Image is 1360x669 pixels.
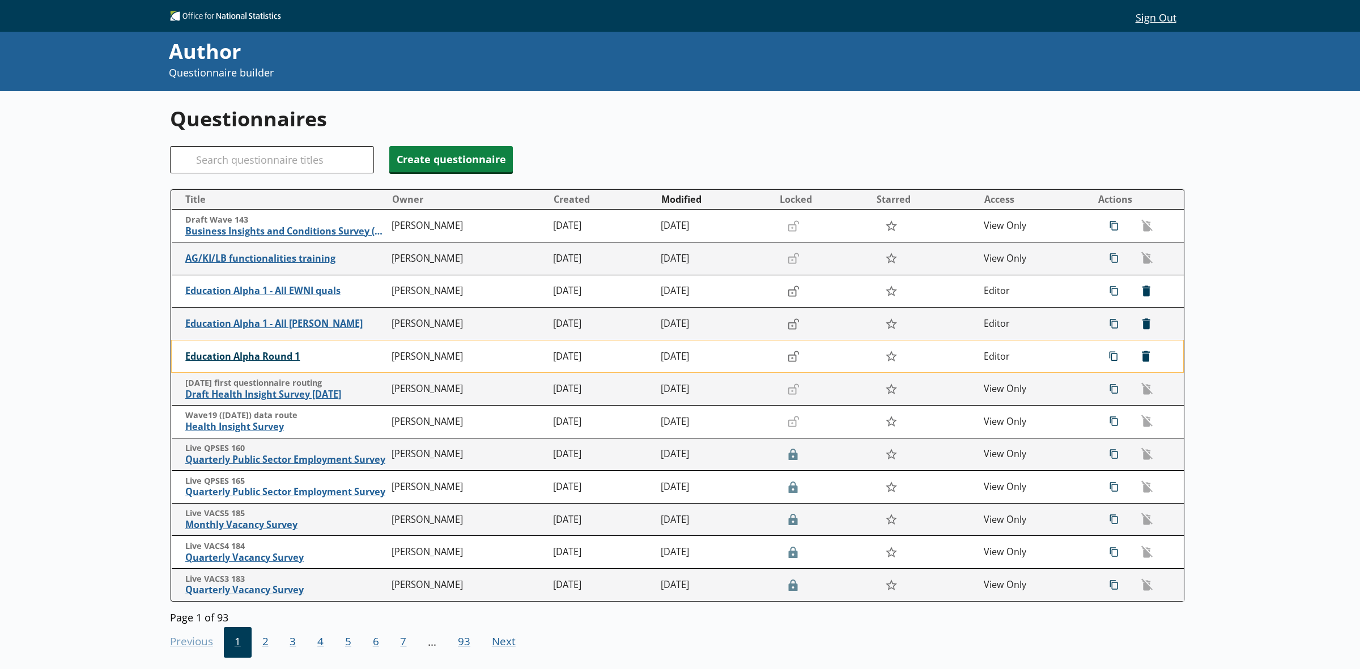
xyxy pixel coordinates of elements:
[185,574,386,585] span: Live VACS3 183
[548,569,656,602] td: [DATE]
[185,285,386,297] span: Education Alpha 1 - All EWNI quals
[879,280,903,302] button: Star
[185,552,386,564] span: Quarterly Vacancy Survey
[548,308,656,340] td: [DATE]
[879,313,903,334] button: Star
[656,503,774,536] td: [DATE]
[872,190,978,208] button: Starred
[548,340,656,373] td: [DATE]
[979,190,1086,208] button: Access
[386,210,548,242] td: [PERSON_NAME]
[169,66,919,80] p: Questionnaire builder
[447,627,481,658] button: 93
[879,542,903,563] button: Star
[185,454,386,466] span: Quarterly Public Sector Employment Survey
[185,421,386,433] span: Health Insight Survey
[386,503,548,536] td: [PERSON_NAME]
[362,627,390,658] button: 6
[879,411,903,432] button: Star
[656,569,774,602] td: [DATE]
[979,340,1086,373] td: Editor
[656,406,774,438] td: [DATE]
[879,378,903,400] button: Star
[387,190,547,208] button: Owner
[879,346,903,367] button: Star
[185,476,386,487] span: Live QPSES 165
[549,190,655,208] button: Created
[390,627,418,658] button: 7
[176,190,386,208] button: Title
[979,242,1086,275] td: View Only
[656,242,774,275] td: [DATE]
[386,275,548,308] td: [PERSON_NAME]
[548,210,656,242] td: [DATE]
[979,471,1086,504] td: View Only
[979,536,1086,569] td: View Only
[185,508,386,519] span: Live VACS5 185
[548,471,656,504] td: [DATE]
[386,471,548,504] td: [PERSON_NAME]
[879,574,903,595] button: Star
[782,347,805,366] button: Lock
[979,308,1086,340] td: Editor
[279,627,307,658] button: 3
[386,340,548,373] td: [PERSON_NAME]
[389,146,513,172] span: Create questionnaire
[185,351,386,363] span: Education Alpha Round 1
[548,406,656,438] td: [DATE]
[782,282,805,301] button: Lock
[170,607,1185,624] div: Page 1 of 93
[417,627,447,658] li: ...
[185,253,386,265] span: AG/KI/LB functionalities training
[185,519,386,531] span: Monthly Vacancy Survey
[979,438,1086,471] td: View Only
[782,314,805,334] button: Lock
[386,536,548,569] td: [PERSON_NAME]
[252,627,279,658] button: 2
[481,627,526,658] button: Next
[1127,7,1185,27] button: Sign Out
[386,569,548,602] td: [PERSON_NAME]
[879,248,903,269] button: Star
[979,210,1086,242] td: View Only
[879,215,903,237] button: Star
[656,275,774,308] td: [DATE]
[656,471,774,504] td: [DATE]
[170,105,1185,133] h1: Questionnaires
[386,438,548,471] td: [PERSON_NAME]
[548,242,656,275] td: [DATE]
[979,569,1086,602] td: View Only
[775,190,870,208] button: Locked
[1086,190,1183,210] th: Actions
[386,242,548,275] td: [PERSON_NAME]
[185,541,386,552] span: Live VACS4 184
[548,536,656,569] td: [DATE]
[386,406,548,438] td: [PERSON_NAME]
[656,190,773,208] button: Modified
[334,627,362,658] button: 5
[170,146,374,173] input: Search questionnaire titles
[185,486,386,498] span: Quarterly Public Sector Employment Survey
[185,215,386,225] span: Draft Wave 143
[185,225,386,237] span: Business Insights and Conditions Survey (BICS) draft
[879,509,903,530] button: Star
[386,308,548,340] td: [PERSON_NAME]
[386,373,548,406] td: [PERSON_NAME]
[548,275,656,308] td: [DATE]
[307,627,334,658] button: 4
[224,627,252,658] button: 1
[548,373,656,406] td: [DATE]
[979,406,1086,438] td: View Only
[656,210,774,242] td: [DATE]
[656,373,774,406] td: [DATE]
[879,444,903,465] button: Star
[656,438,774,471] td: [DATE]
[185,584,386,596] span: Quarterly Vacancy Survey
